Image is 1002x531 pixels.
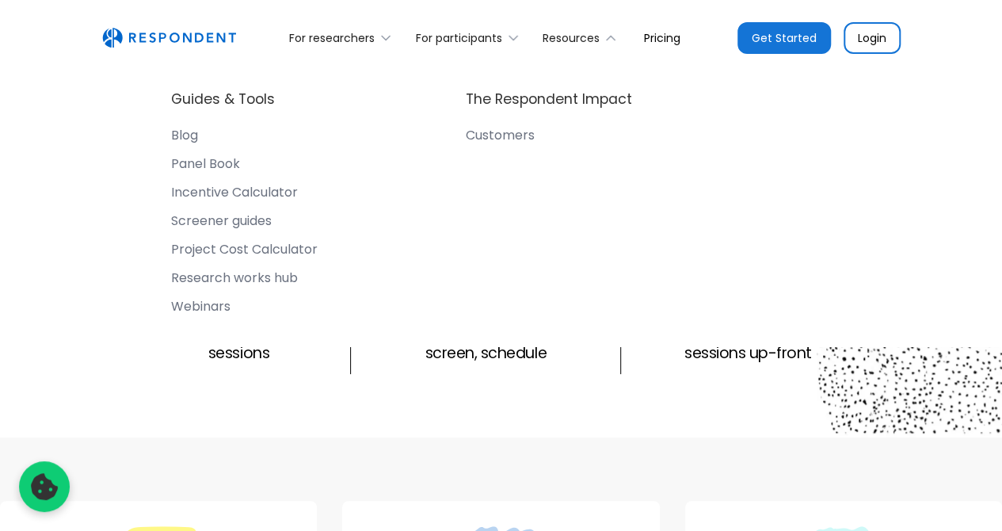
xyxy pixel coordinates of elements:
h4: Guides & Tools [171,90,275,109]
a: Research works hub [171,270,318,292]
div: For participants [406,19,533,56]
div: Resources [534,19,631,56]
a: Webinars [171,299,318,321]
a: Customers [466,128,632,150]
a: Screener guides [171,213,318,235]
div: Customers [466,128,535,143]
a: Pricing [631,19,693,56]
h4: The Respondent Impact [466,90,632,109]
a: Blog [171,128,318,150]
div: Project Cost Calculator [171,242,318,258]
div: Resources [543,30,600,46]
a: Panel Book [171,156,318,178]
a: Incentive Calculator [171,185,318,207]
a: home [102,28,236,48]
div: Panel Book [171,156,240,172]
div: Research works hub [171,270,298,286]
a: Get Started [737,22,831,54]
img: Untitled UI logotext [102,28,236,48]
div: For participants [416,30,502,46]
div: Incentive Calculator [171,185,298,201]
a: Login [844,22,901,54]
div: Screener guides [171,213,272,229]
div: Webinars [171,299,230,315]
div: For researchers [289,30,375,46]
div: For researchers [280,19,406,56]
div: Blog [171,128,198,143]
a: Project Cost Calculator [171,242,318,264]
